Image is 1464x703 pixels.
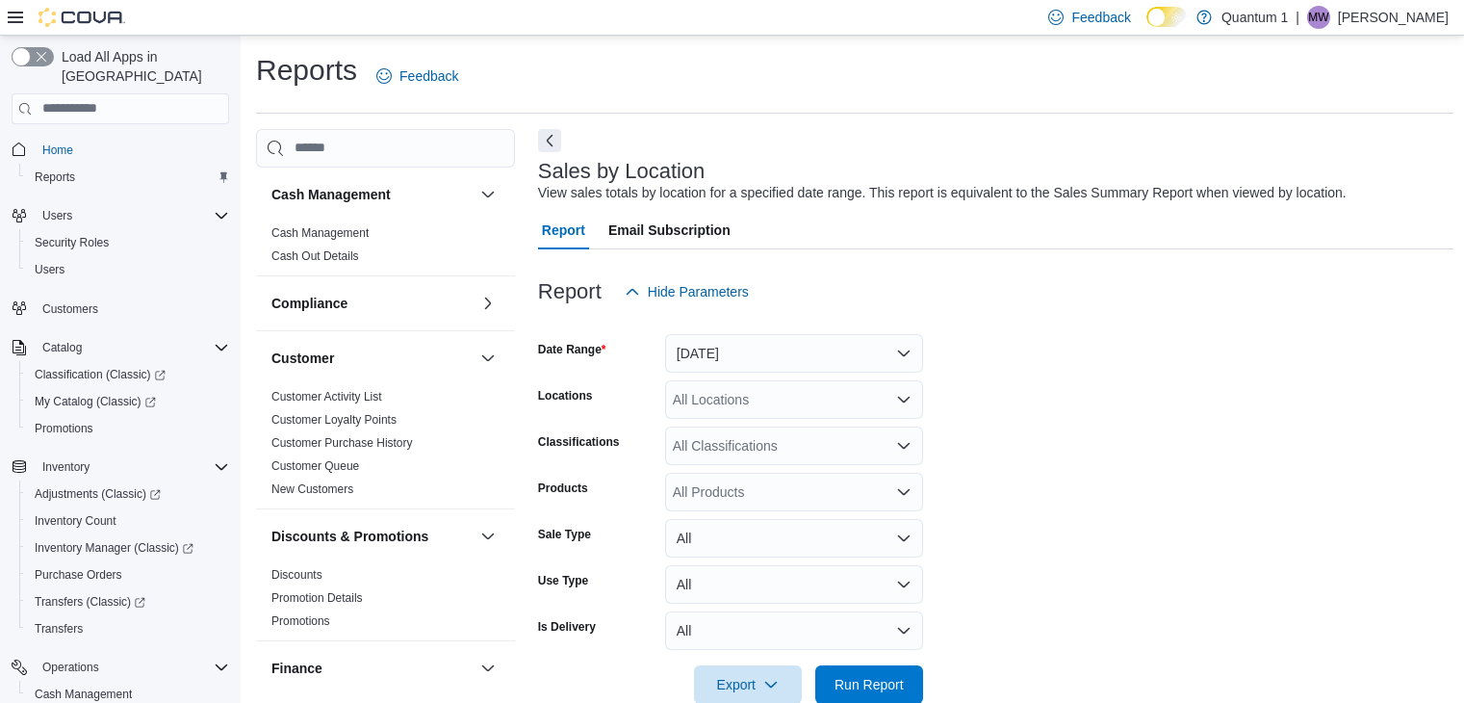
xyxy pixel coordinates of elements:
p: Quantum 1 [1221,6,1288,29]
a: Inventory Manager (Classic) [27,536,201,560]
button: Transfers [19,615,237,642]
span: Users [35,204,229,227]
span: Cash Out Details [271,248,359,264]
button: Operations [4,654,237,681]
button: Catalog [4,334,237,361]
span: Users [42,208,72,223]
span: Email Subscription [608,211,731,249]
span: Customer Purchase History [271,435,413,451]
a: Customer Queue [271,459,359,473]
button: Users [19,256,237,283]
a: Inventory Count [27,509,124,533]
span: My Catalog (Classic) [35,394,156,409]
button: Open list of options [896,484,912,500]
a: Users [27,258,72,281]
button: Users [35,204,80,227]
a: Transfers (Classic) [27,590,153,613]
a: Reports [27,166,83,189]
div: Customer [256,385,515,508]
span: Promotions [271,613,330,629]
button: All [665,565,923,604]
a: Classification (Classic) [27,363,173,386]
a: Cash Management [271,226,369,240]
button: Inventory [35,456,97,479]
span: Transfers [35,621,83,637]
a: Security Roles [27,231,116,254]
span: Load All Apps in [GEOGRAPHIC_DATA] [54,47,229,86]
a: Transfers (Classic) [19,588,237,615]
button: Discounts & Promotions [476,525,500,548]
span: Inventory [42,459,90,475]
span: Users [35,262,64,277]
a: Customer Purchase History [271,436,413,450]
h3: Finance [271,659,322,678]
h3: Customer [271,349,334,368]
span: Catalog [35,336,229,359]
span: Adjustments (Classic) [35,486,161,502]
span: Operations [42,660,99,675]
a: Inventory Manager (Classic) [19,534,237,561]
a: Customers [35,298,106,321]
span: Cash Management [35,687,132,702]
span: Inventory Count [27,509,229,533]
a: Adjustments (Classic) [27,482,168,506]
span: Discounts [271,567,322,583]
span: Reports [35,169,75,185]
h3: Sales by Location [538,160,706,183]
a: New Customers [271,482,353,496]
span: Classification (Classic) [35,367,166,382]
span: Transfers (Classic) [35,594,145,610]
p: | [1296,6,1299,29]
a: My Catalog (Classic) [27,390,164,413]
h3: Cash Management [271,185,391,204]
span: Cash Management [271,225,369,241]
span: New Customers [271,482,353,497]
a: Adjustments (Classic) [19,481,237,508]
button: Open list of options [896,392,912,407]
label: Sale Type [538,527,591,542]
span: Promotions [35,421,93,436]
span: Customer Queue [271,458,359,474]
img: Cova [39,8,125,27]
button: All [665,612,923,650]
button: Finance [476,657,500,680]
label: Date Range [538,342,606,357]
h3: Report [538,280,602,303]
button: Customer [476,347,500,370]
button: Home [4,136,237,164]
label: Locations [538,388,593,404]
label: Use Type [538,573,588,588]
a: Customer Loyalty Points [271,413,397,427]
button: Cash Management [271,185,473,204]
a: Home [35,139,81,162]
button: [DATE] [665,334,923,373]
span: Inventory [35,456,229,479]
span: Security Roles [27,231,229,254]
button: Reports [19,164,237,191]
button: Next [538,129,561,152]
button: Discounts & Promotions [271,527,473,546]
span: Promotion Details [271,590,363,606]
span: Purchase Orders [35,567,122,583]
span: Purchase Orders [27,563,229,586]
span: Feedback [399,66,458,86]
h1: Reports [256,51,357,90]
span: Inventory Manager (Classic) [27,536,229,560]
button: Purchase Orders [19,561,237,588]
span: Security Roles [35,235,109,250]
a: Promotion Details [271,591,363,605]
span: Classification (Classic) [27,363,229,386]
button: Customers [4,295,237,323]
span: Catalog [42,340,82,355]
a: Promotions [27,417,101,440]
span: Reports [27,166,229,189]
button: Compliance [476,292,500,315]
h3: Discounts & Promotions [271,527,428,546]
span: My Catalog (Classic) [27,390,229,413]
a: Feedback [369,57,466,95]
label: Classifications [538,434,620,450]
button: Operations [35,656,107,679]
span: Users [27,258,229,281]
button: All [665,519,923,558]
span: Customer Activity List [271,389,382,404]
